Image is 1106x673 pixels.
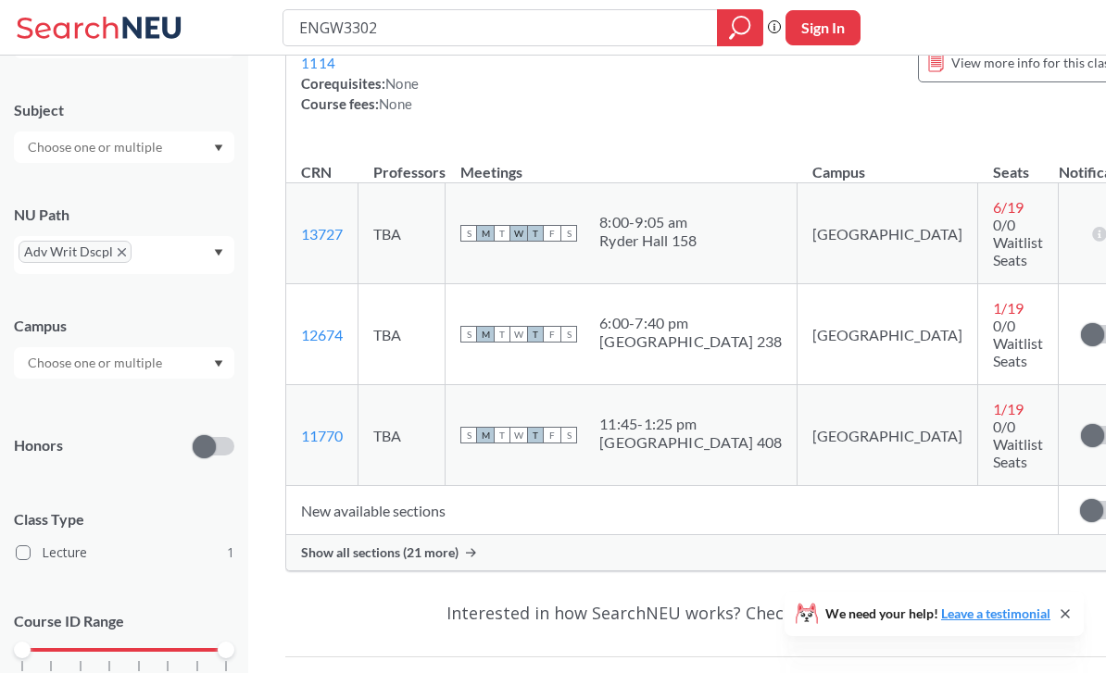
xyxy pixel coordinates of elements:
[477,427,494,443] span: M
[599,433,782,452] div: [GEOGRAPHIC_DATA] 408
[358,385,446,486] td: TBA
[460,326,477,343] span: S
[14,316,234,336] div: Campus
[358,284,446,385] td: TBA
[993,317,1043,369] span: 0/0 Waitlist Seats
[978,143,1059,183] th: Seats
[599,231,698,250] div: Ryder Hall 158
[301,162,332,182] div: CRN
[14,347,234,379] div: Dropdown arrow
[798,385,978,486] td: [GEOGRAPHIC_DATA]
[14,435,63,456] p: Honors
[527,427,544,443] span: T
[14,236,234,274] div: Adv Writ DscplX to remove pillDropdown arrow
[798,183,978,284] td: [GEOGRAPHIC_DATA]
[825,607,1050,620] span: We need your help!
[560,225,577,242] span: S
[544,225,560,242] span: F
[993,418,1043,470] span: 0/0 Waitlist Seats
[993,400,1024,418] span: 1 / 19
[214,360,223,368] svg: Dropdown arrow
[379,95,412,112] span: None
[16,541,234,565] label: Lecture
[297,12,704,44] input: Class, professor, course number, "phrase"
[599,213,698,231] div: 8:00 - 9:05 am
[510,326,527,343] span: W
[301,225,343,243] a: 13727
[993,198,1024,216] span: 6 / 19
[460,225,477,242] span: S
[385,75,419,92] span: None
[510,225,527,242] span: W
[301,12,899,114] div: NUPaths: Prerequisites: or or or or or Corequisites: Course fees:
[358,183,446,284] td: TBA
[301,544,459,561] span: Show all sections (21 more)
[19,352,174,374] input: Choose one or multiple
[494,225,510,242] span: T
[544,326,560,343] span: F
[446,143,798,183] th: Meetings
[798,284,978,385] td: [GEOGRAPHIC_DATA]
[993,216,1043,268] span: 0/0 Waitlist Seats
[14,509,234,530] span: Class Type
[358,143,446,183] th: Professors
[599,332,782,351] div: [GEOGRAPHIC_DATA] 238
[14,131,234,163] div: Dropdown arrow
[560,326,577,343] span: S
[599,415,782,433] div: 11:45 - 1:25 pm
[729,15,751,41] svg: magnifying glass
[19,241,132,263] span: Adv Writ DscplX to remove pill
[214,144,223,152] svg: Dropdown arrow
[786,10,861,45] button: Sign In
[527,225,544,242] span: T
[14,611,234,632] p: Course ID Range
[717,9,763,46] div: magnifying glass
[494,427,510,443] span: T
[494,326,510,343] span: T
[941,605,1050,621] a: Leave a testimonial
[798,143,978,183] th: Campus
[477,326,494,343] span: M
[118,248,126,256] svg: X to remove pill
[477,225,494,242] span: M
[510,427,527,443] span: W
[527,326,544,343] span: T
[560,427,577,443] span: S
[19,136,174,158] input: Choose one or multiple
[544,427,560,443] span: F
[227,542,234,563] span: 1
[460,427,477,443] span: S
[301,427,343,444] a: 11770
[214,249,223,256] svg: Dropdown arrow
[286,486,1059,535] td: New available sections
[14,205,234,225] div: NU Path
[993,299,1024,317] span: 1 / 19
[14,100,234,120] div: Subject
[301,326,343,343] a: 12674
[599,314,782,332] div: 6:00 - 7:40 pm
